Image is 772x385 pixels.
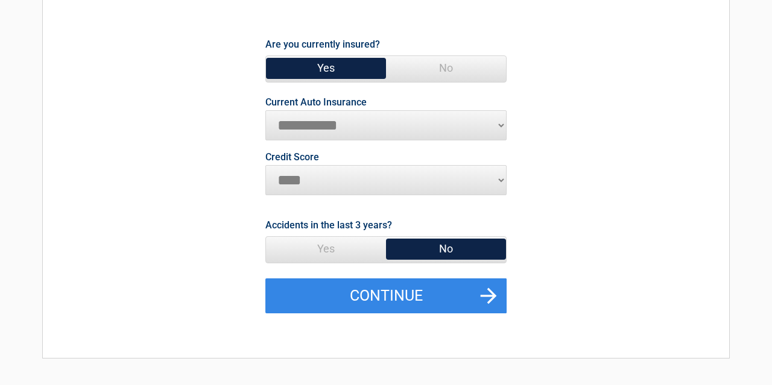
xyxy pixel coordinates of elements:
[386,237,506,261] span: No
[386,56,506,80] span: No
[265,217,392,233] label: Accidents in the last 3 years?
[265,98,367,107] label: Current Auto Insurance
[265,278,507,313] button: Continue
[266,237,386,261] span: Yes
[265,152,319,162] label: Credit Score
[266,56,386,80] span: Yes
[265,36,380,52] label: Are you currently insured?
